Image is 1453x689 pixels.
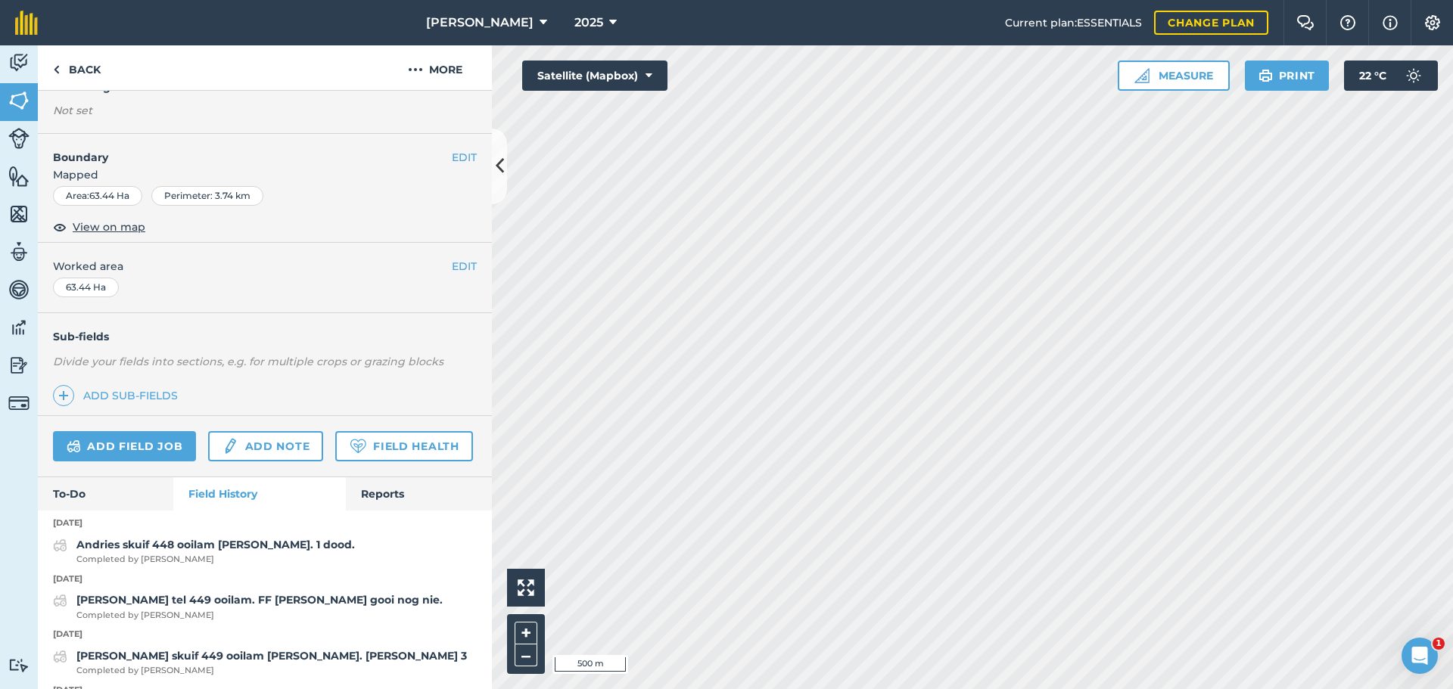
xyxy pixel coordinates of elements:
[38,328,492,345] h4: Sub-fields
[1339,15,1357,30] img: A question mark icon
[335,431,472,461] a: Field Health
[53,61,60,79] img: svg+xml;base64,PHN2ZyB4bWxucz0iaHR0cDovL3d3dy53My5vcmcvMjAwMC9zdmciIHdpZHRoPSI5IiBoZWlnaHQ9IjI0Ii...
[53,431,196,461] a: Add field job
[53,218,145,236] button: View on map
[8,658,30,672] img: svg+xml;base64,PD94bWwgdmVyc2lvbj0iMS4wIiBlbmNvZGluZz0idXRmLTgiPz4KPCEtLSBHZW5lcmF0b3I6IEFkb2JlIE...
[53,536,355,566] a: Andries skuif 448 ooilam [PERSON_NAME]. 1 dood.Completed by [PERSON_NAME]
[53,647,67,666] img: svg+xml;base64,PD94bWwgdmVyc2lvbj0iMS4wIiBlbmNvZGluZz0idXRmLTgiPz4KPCEtLSBHZW5lcmF0b3I6IEFkb2JlIE...
[1259,67,1273,85] img: svg+xml;base64,PHN2ZyB4bWxucz0iaHR0cDovL3d3dy53My5vcmcvMjAwMC9zdmciIHdpZHRoPSIxOSIgaGVpZ2h0PSIyNC...
[38,477,173,511] a: To-Do
[8,393,30,414] img: svg+xml;base64,PD94bWwgdmVyc2lvbj0iMS4wIiBlbmNvZGluZz0idXRmLTgiPz4KPCEtLSBHZW5lcmF0b3I6IEFkb2JlIE...
[53,647,467,678] a: [PERSON_NAME] skuif 449 ooilam [PERSON_NAME]. [PERSON_NAME] 3Completed by [PERSON_NAME]
[38,517,492,530] p: [DATE]
[1433,638,1445,650] span: 1
[574,14,603,32] span: 2025
[173,477,345,511] a: Field History
[58,386,69,405] img: svg+xml;base64,PHN2ZyB4bWxucz0iaHR0cDovL3d3dy53My5vcmcvMjAwMC9zdmciIHdpZHRoPSIxNCIgaGVpZ2h0PSIyNC...
[53,536,67,554] img: svg+xml;base64,PD94bWwgdmVyc2lvbj0iMS4wIiBlbmNvZGluZz0idXRmLTgiPz4KPCEtLSBHZW5lcmF0b3I6IEFkb2JlIE...
[1005,14,1142,31] span: Current plan : ESSENTIALS
[76,664,467,678] span: Completed by [PERSON_NAME]
[1402,638,1438,674] iframe: Intercom live chat
[53,278,119,297] div: 63.44 Ha
[53,218,67,236] img: svg+xml;base64,PHN2ZyB4bWxucz0iaHR0cDovL3d3dy53My5vcmcvMjAwMC9zdmciIHdpZHRoPSIxOCIgaGVpZ2h0PSIyNC...
[38,166,492,183] span: Mapped
[1118,61,1230,91] button: Measure
[15,11,38,35] img: fieldmargin Logo
[1245,61,1330,91] button: Print
[515,644,537,666] button: –
[208,431,323,461] a: Add note
[452,149,477,166] button: EDIT
[53,591,443,622] a: [PERSON_NAME] tel 449 ooilam. FF [PERSON_NAME] gooi nog nie.Completed by [PERSON_NAME]
[8,51,30,74] img: svg+xml;base64,PD94bWwgdmVyc2lvbj0iMS4wIiBlbmNvZGluZz0idXRmLTgiPz4KPCEtLSBHZW5lcmF0b3I6IEFkb2JlIE...
[67,437,81,455] img: svg+xml;base64,PD94bWwgdmVyc2lvbj0iMS4wIiBlbmNvZGluZz0idXRmLTgiPz4KPCEtLSBHZW5lcmF0b3I6IEFkb2JlIE...
[1134,68,1150,83] img: Ruler icon
[76,593,443,607] strong: [PERSON_NAME] tel 449 ooilam. FF [PERSON_NAME] gooi nog nie.
[1344,61,1438,91] button: 22 °C
[73,219,145,235] span: View on map
[408,61,423,79] img: svg+xml;base64,PHN2ZyB4bWxucz0iaHR0cDovL3d3dy53My5vcmcvMjAwMC9zdmciIHdpZHRoPSIyMCIgaGVpZ2h0PSIyNC...
[76,553,355,566] span: Completed by [PERSON_NAME]
[38,134,452,166] h4: Boundary
[8,203,30,225] img: svg+xml;base64,PHN2ZyB4bWxucz0iaHR0cDovL3d3dy53My5vcmcvMjAwMC9zdmciIHdpZHRoPSI1NiIgaGVpZ2h0PSI2MC...
[1399,61,1429,91] img: svg+xml;base64,PD94bWwgdmVyc2lvbj0iMS4wIiBlbmNvZGluZz0idXRmLTgiPz4KPCEtLSBHZW5lcmF0b3I6IEFkb2JlIE...
[426,14,534,32] span: [PERSON_NAME]
[38,45,116,90] a: Back
[53,385,184,406] a: Add sub-fields
[1359,61,1386,91] span: 22 ° C
[1383,14,1398,32] img: svg+xml;base64,PHN2ZyB4bWxucz0iaHR0cDovL3d3dy53My5vcmcvMjAwMC9zdmciIHdpZHRoPSIxNyIgaGVpZ2h0PSIxNy...
[1154,11,1268,35] a: Change plan
[8,241,30,263] img: svg+xml;base64,PD94bWwgdmVyc2lvbj0iMS4wIiBlbmNvZGluZz0idXRmLTgiPz4KPCEtLSBHZW5lcmF0b3I6IEFkb2JlIE...
[8,165,30,188] img: svg+xml;base64,PHN2ZyB4bWxucz0iaHR0cDovL3d3dy53My5vcmcvMjAwMC9zdmciIHdpZHRoPSI1NiIgaGVpZ2h0PSI2MC...
[452,258,477,275] button: EDIT
[76,538,355,551] strong: Andries skuif 448 ooilam [PERSON_NAME]. 1 dood.
[53,186,142,206] div: Area : 63.44 Ha
[53,355,443,368] em: Divide your fields into sections, e.g. for multiple crops or grazing blocks
[53,103,477,118] div: Not set
[522,61,667,91] button: Satellite (Mapbox)
[8,354,30,377] img: svg+xml;base64,PD94bWwgdmVyc2lvbj0iMS4wIiBlbmNvZGluZz0idXRmLTgiPz4KPCEtLSBHZW5lcmF0b3I6IEFkb2JlIE...
[53,591,67,610] img: svg+xml;base64,PD94bWwgdmVyc2lvbj0iMS4wIiBlbmNvZGluZz0idXRmLTgiPz4KPCEtLSBHZW5lcmF0b3I6IEFkb2JlIE...
[151,186,263,206] div: Perimeter : 3.74 km
[8,89,30,112] img: svg+xml;base64,PHN2ZyB4bWxucz0iaHR0cDovL3d3dy53My5vcmcvMjAwMC9zdmciIHdpZHRoPSI1NiIgaGVpZ2h0PSI2MC...
[38,628,492,641] p: [DATE]
[8,128,30,149] img: svg+xml;base64,PD94bWwgdmVyc2lvbj0iMS4wIiBlbmNvZGluZz0idXRmLTgiPz4KPCEtLSBHZW5lcmF0b3I6IEFkb2JlIE...
[222,437,238,455] img: svg+xml;base64,PD94bWwgdmVyc2lvbj0iMS4wIiBlbmNvZGluZz0idXRmLTgiPz4KPCEtLSBHZW5lcmF0b3I6IEFkb2JlIE...
[378,45,492,90] button: More
[1423,15,1442,30] img: A cog icon
[8,316,30,339] img: svg+xml;base64,PD94bWwgdmVyc2lvbj0iMS4wIiBlbmNvZGluZz0idXRmLTgiPz4KPCEtLSBHZW5lcmF0b3I6IEFkb2JlIE...
[38,573,492,586] p: [DATE]
[346,477,492,511] a: Reports
[515,622,537,644] button: +
[8,278,30,301] img: svg+xml;base64,PD94bWwgdmVyc2lvbj0iMS4wIiBlbmNvZGluZz0idXRmLTgiPz4KPCEtLSBHZW5lcmF0b3I6IEFkb2JlIE...
[76,649,467,663] strong: [PERSON_NAME] skuif 449 ooilam [PERSON_NAME]. [PERSON_NAME] 3
[76,609,443,622] span: Completed by [PERSON_NAME]
[53,258,477,275] span: Worked area
[1296,15,1315,30] img: Two speech bubbles overlapping with the left bubble in the forefront
[518,579,534,596] img: Four arrows, one pointing top left, one top right, one bottom right and the last bottom left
